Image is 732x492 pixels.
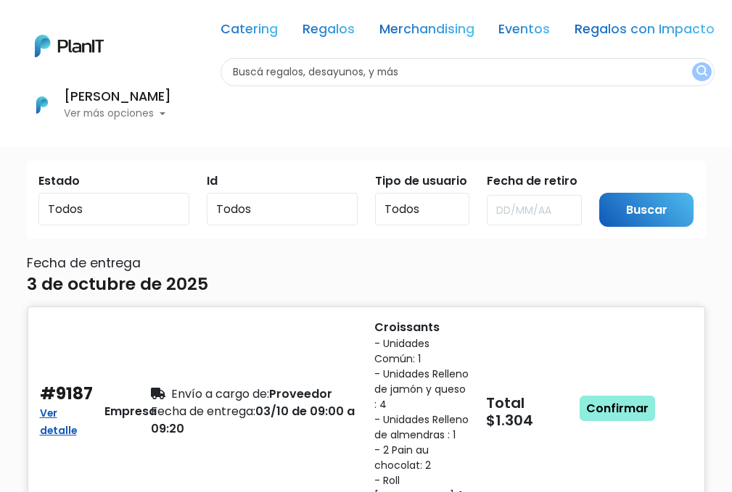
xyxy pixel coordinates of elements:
[374,319,469,336] p: Croissants
[374,367,469,412] small: - Unidades Relleno de jamón y queso : 4
[207,172,218,190] label: Id
[35,35,104,57] img: PlanIt Logo
[64,91,171,104] h6: [PERSON_NAME]
[171,385,269,402] span: Envío a cargo de:
[487,172,577,190] label: Fecha de retiro
[599,193,694,227] input: Buscar
[221,23,278,41] a: Catering
[575,23,715,41] a: Regalos con Impacto
[599,172,641,190] label: Submit
[64,109,171,119] p: Ver más opciones
[40,403,77,438] a: Ver detalle
[379,23,474,41] a: Merchandising
[374,336,469,367] small: - Unidades Común: 1
[26,89,58,121] img: PlanIt Logo
[303,23,355,41] a: Regalos
[486,394,577,412] h5: Total
[487,195,582,225] input: DD/MM/AA
[151,403,357,438] div: 03/10 de 09:00 a 09:20
[151,403,255,420] span: Fecha de entrega:
[104,403,157,420] div: Empresa
[498,23,550,41] a: Eventos
[375,172,467,190] label: Tipo de usuario
[374,412,469,443] small: - Unidades Relleno de almendras : 1
[486,412,580,429] h5: $1.304
[40,383,93,404] h4: #9187
[27,256,706,271] h6: Fecha de entrega
[151,385,357,403] div: Proveedor
[374,443,469,473] small: - 2 Pain au chocolat: 2
[580,396,655,422] a: Confirmar
[17,86,171,124] button: PlanIt Logo [PERSON_NAME] Ver más opciones
[38,172,80,190] label: Estado
[696,65,707,79] img: search_button-432b6d5273f82d61273b3651a40e1bd1b912527efae98b1b7a1b2c0702e16a8d.svg
[221,58,715,86] input: Buscá regalos, desayunos, y más
[27,274,208,294] h4: 3 de octubre de 2025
